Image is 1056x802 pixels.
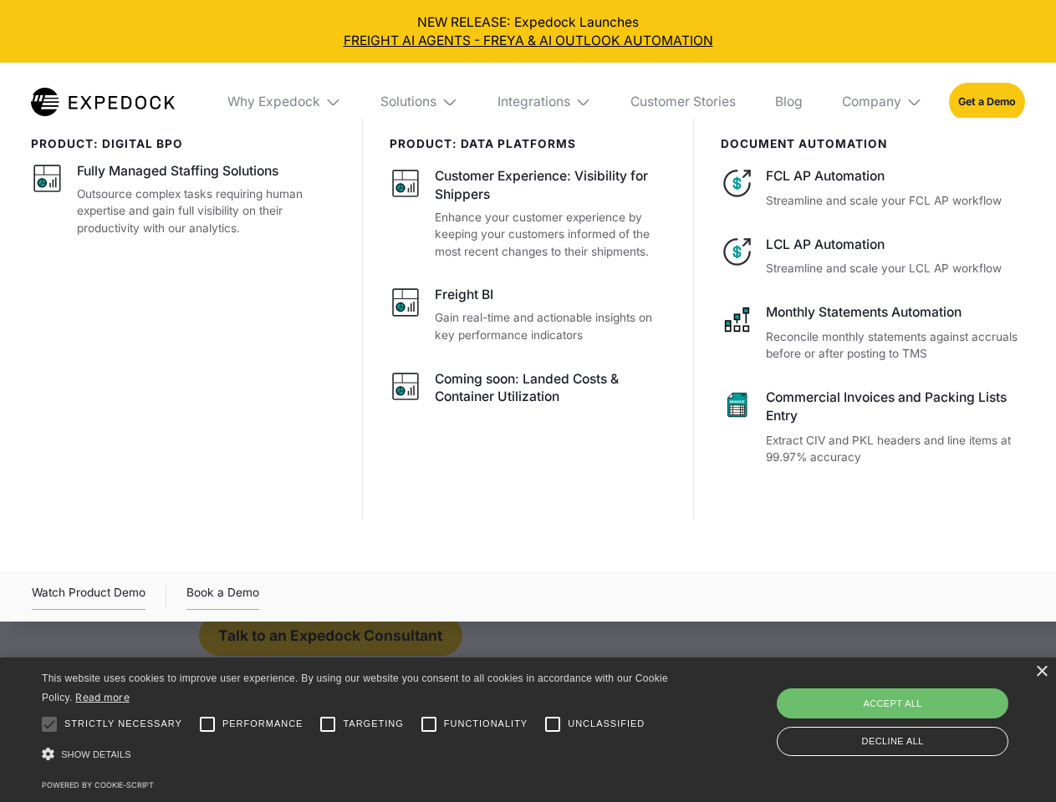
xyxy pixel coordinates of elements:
div: Customer Experience: Visibility for Shippers [435,167,667,204]
a: FCL AP AutomationStreamline and scale your FCL AP workflow [721,167,1025,209]
span: Functionality [444,717,528,731]
div: Monthly Statements Automation [766,303,1024,322]
div: Commercial Invoices and Packing Lists Entry [766,388,1024,425]
div: Freight BI [435,286,493,304]
a: Get a Demo [949,83,1025,120]
a: Freight BIGain real-time and actionable insights on key performance indicators [390,286,668,343]
a: Customer Stories [617,63,748,141]
a: Customer Experience: Visibility for ShippersEnhance your customer experience by keeping your cust... [390,167,668,260]
div: Fully Managed Staffing Solutions [77,162,278,180]
span: Show details [61,749,131,759]
div: document automation [721,137,1025,150]
span: Performance [222,717,304,731]
a: Powered by cookie-script [42,780,154,789]
div: Show details [42,744,674,766]
a: Blog [762,63,815,141]
div: Why Expedock [227,94,320,110]
p: Gain real-time and actionable insights on key performance indicators [435,309,667,343]
p: Streamline and scale your LCL AP workflow [766,260,1024,277]
div: LCL AP Automation [766,236,1024,254]
div: Solutions [368,63,472,141]
div: PRODUCT: data platforms [390,137,668,150]
div: Integrations [497,94,570,110]
div: FCL AP Automation [766,167,1024,185]
a: Fully Managed Staffing SolutionsOutsource complex tasks requiring human expertise and gain full v... [31,162,336,236]
div: Watch Product Demo [32,583,145,610]
p: Streamline and scale your FCL AP workflow [766,192,1024,210]
a: Book a Demo [186,583,259,610]
a: LCL AP AutomationStreamline and scale your LCL AP workflow [721,236,1025,277]
a: Monthly Statements AutomationReconcile monthly statements against accruals before or after postin... [721,303,1025,363]
span: Unclassified [568,717,645,731]
div: Why Expedock [214,63,355,141]
p: Extract CIV and PKL headers and line items at 99.97% accuracy [766,432,1024,466]
div: Company [842,94,901,110]
div: Coming soon: Landed Costs & Container Utilization [435,370,667,407]
div: Solutions [380,94,436,110]
span: Strictly necessary [64,717,182,731]
span: This website uses cookies to improve user experience. By using our website you consent to all coo... [42,673,668,703]
p: Enhance your customer experience by keeping your customers informed of the most recent changes to... [435,209,667,261]
a: open lightbox [32,583,145,610]
div: NEW RELEASE: Expedock Launches [13,13,1043,50]
p: Reconcile monthly statements against accruals before or after posting to TMS [766,328,1024,363]
iframe: Chat Widget [778,622,1056,802]
a: Commercial Invoices and Packing Lists EntryExtract CIV and PKL headers and line items at 99.97% a... [721,388,1025,466]
div: product: digital bpo [31,137,336,150]
span: Targeting [343,717,403,731]
a: FREIGHT AI AGENTS - FREYA & AI OUTLOOK AUTOMATION [13,32,1043,50]
div: Integrations [484,63,605,141]
p: Outsource complex tasks requiring human expertise and gain full visibility on their productivity ... [77,185,336,237]
div: Company [829,63,936,141]
a: Read more [75,691,130,703]
a: Coming soon: Landed Costs & Container Utilization [390,370,668,412]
